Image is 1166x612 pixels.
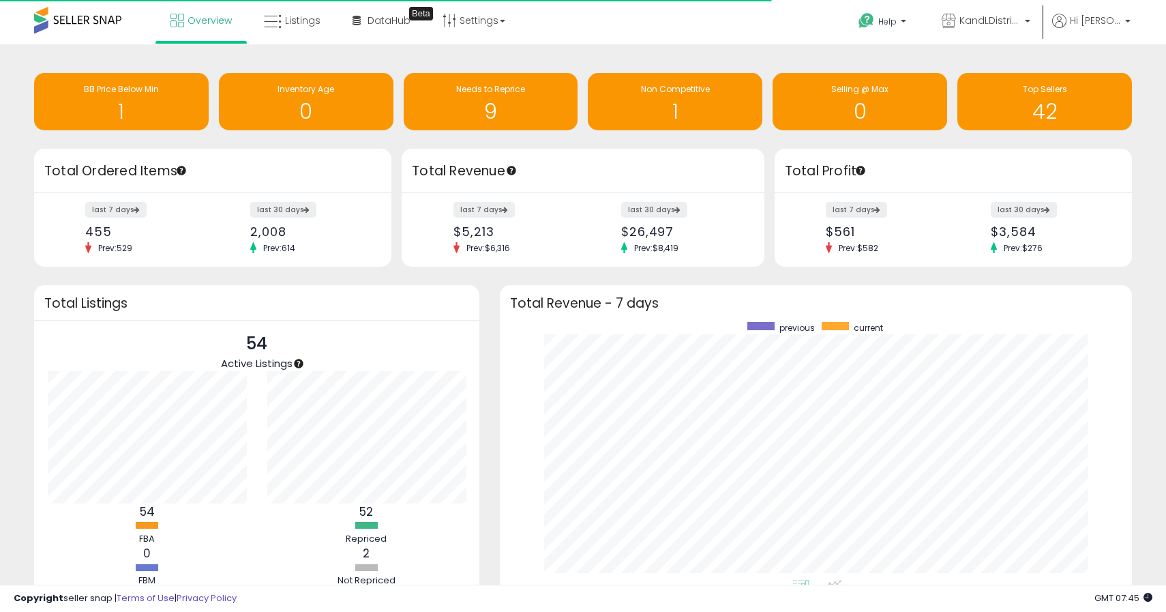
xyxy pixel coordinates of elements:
[621,224,741,239] div: $26,497
[44,298,469,308] h3: Total Listings
[832,242,885,254] span: Prev: $582
[621,202,687,218] label: last 30 days
[957,73,1132,130] a: Top Sellers 42
[221,331,293,357] p: 54
[779,100,940,123] h1: 0
[409,7,433,20] div: Tooltip anchor
[410,100,571,123] h1: 9
[588,73,762,130] a: Non Competitive 1
[177,592,237,604] a: Privacy Policy
[250,202,316,218] label: last 30 days
[826,202,887,218] label: last 7 days
[278,83,334,95] span: Inventory Age
[1094,592,1152,604] span: 2025-09-10 07:45 GMT
[1052,14,1131,44] a: Hi [PERSON_NAME]
[453,224,573,239] div: $5,213
[595,100,756,123] h1: 1
[854,164,867,177] div: Tooltip anchor
[368,14,410,27] span: DataHub
[359,504,373,520] b: 52
[505,164,518,177] div: Tooltip anchor
[34,73,209,130] a: BB Price Below Min 1
[854,322,883,334] span: current
[456,83,525,95] span: Needs to Reprice
[773,73,947,130] a: Selling @ Max 0
[221,356,293,370] span: Active Listings
[106,574,188,587] div: FBM
[997,242,1049,254] span: Prev: $276
[41,100,202,123] h1: 1
[460,242,517,254] span: Prev: $6,316
[826,224,943,239] div: $561
[226,100,387,123] h1: 0
[641,83,710,95] span: Non Competitive
[250,224,368,239] div: 2,008
[363,545,370,562] b: 2
[412,162,754,181] h3: Total Revenue
[14,592,237,605] div: seller snap | |
[785,162,1122,181] h3: Total Profit
[85,202,147,218] label: last 7 days
[106,533,188,546] div: FBA
[510,298,1122,308] h3: Total Revenue - 7 days
[44,162,381,181] h3: Total Ordered Items
[188,14,232,27] span: Overview
[831,83,888,95] span: Selling @ Max
[175,164,188,177] div: Tooltip anchor
[991,202,1057,218] label: last 30 days
[293,358,305,370] div: Tooltip anchor
[991,224,1108,239] div: $3,584
[1023,83,1067,95] span: Top Sellers
[404,73,578,130] a: Needs to Reprice 9
[959,14,1021,27] span: KandLDistribution LLC
[779,322,815,334] span: previous
[140,504,155,520] b: 54
[285,14,320,27] span: Listings
[117,592,175,604] a: Terms of Use
[878,16,897,27] span: Help
[85,224,203,239] div: 455
[14,592,63,604] strong: Copyright
[1070,14,1121,27] span: Hi [PERSON_NAME]
[143,545,151,562] b: 0
[256,242,302,254] span: Prev: 614
[964,100,1125,123] h1: 42
[325,574,407,587] div: Not Repriced
[453,202,515,218] label: last 7 days
[91,242,139,254] span: Prev: 529
[219,73,393,130] a: Inventory Age 0
[848,2,920,44] a: Help
[858,12,875,29] i: Get Help
[325,533,407,546] div: Repriced
[84,83,159,95] span: BB Price Below Min
[627,242,685,254] span: Prev: $8,419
